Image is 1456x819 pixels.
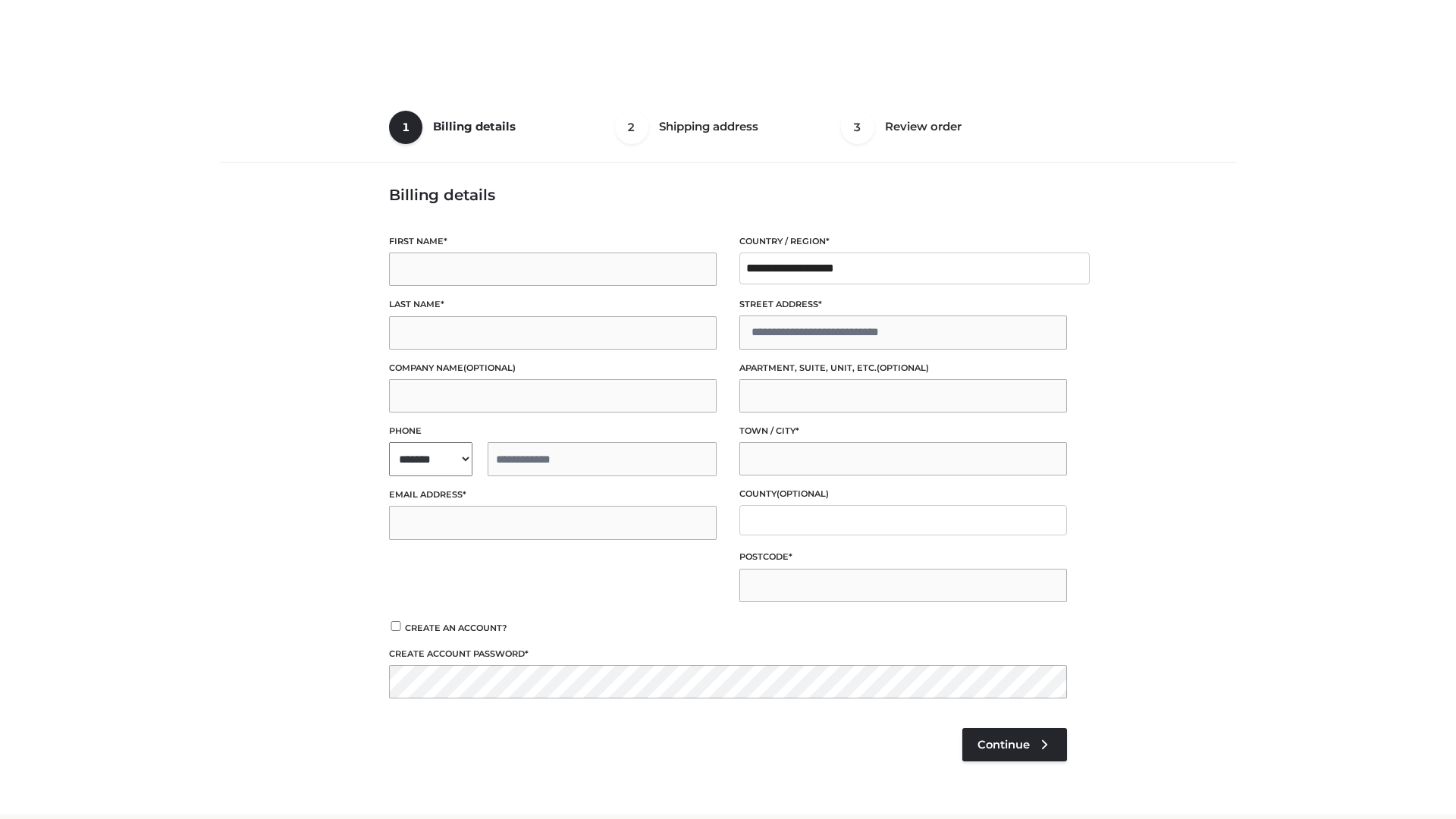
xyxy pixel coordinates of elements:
label: Street address [739,297,1067,312]
a: Continue [962,728,1067,761]
label: Company name [389,361,717,375]
label: Apartment, suite, unit, etc. [739,361,1067,375]
label: Phone [389,424,717,438]
span: 1 [389,111,422,144]
label: Create account password [389,647,1067,661]
label: Last name [389,297,717,312]
label: County [739,487,1067,501]
h3: Billing details [389,186,1067,204]
span: Billing details [433,119,516,133]
label: Email address [389,488,717,502]
span: 2 [615,111,648,144]
label: Country / Region [739,234,1067,249]
label: First name [389,234,717,249]
span: Review order [885,119,962,133]
span: Continue [977,738,1030,752]
span: (optional) [877,362,929,373]
span: 3 [841,111,874,144]
span: Shipping address [659,119,758,133]
span: Create an account? [405,623,507,633]
label: Postcode [739,550,1067,564]
label: Town / City [739,424,1067,438]
span: (optional) [777,488,829,499]
span: (optional) [463,362,516,373]
input: Create an account? [389,621,403,631]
